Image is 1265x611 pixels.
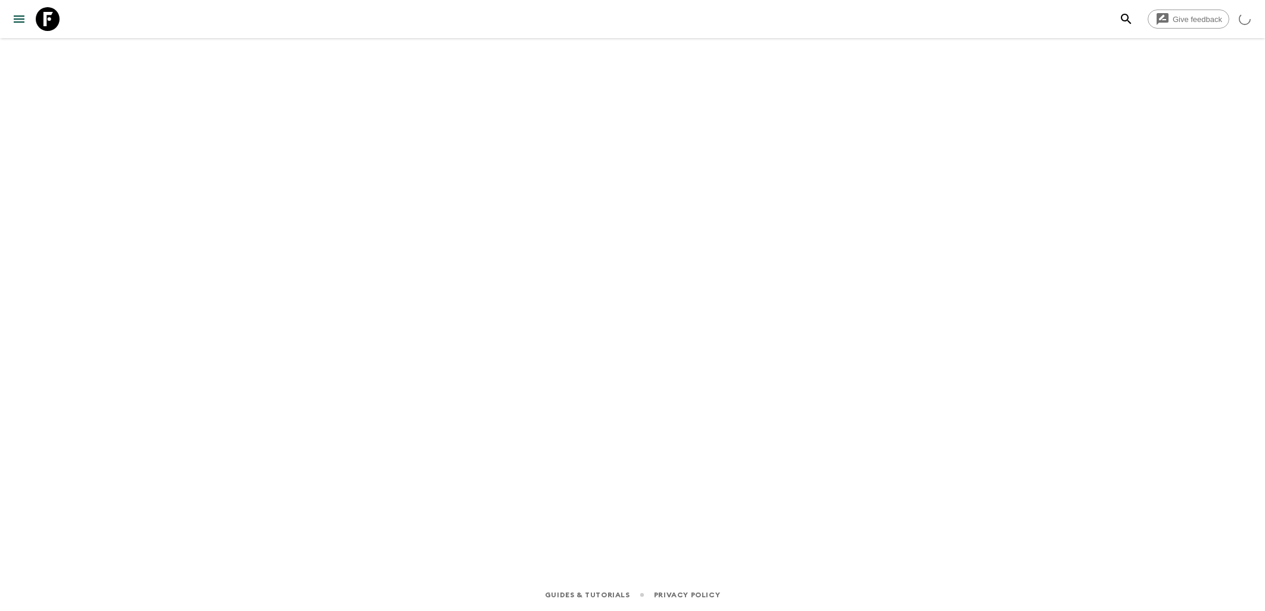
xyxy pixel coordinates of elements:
[7,7,31,31] button: menu
[1148,10,1229,29] a: Give feedback
[1114,7,1138,31] button: search adventures
[545,588,630,601] a: Guides & Tutorials
[1166,15,1229,24] span: Give feedback
[654,588,720,601] a: Privacy Policy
